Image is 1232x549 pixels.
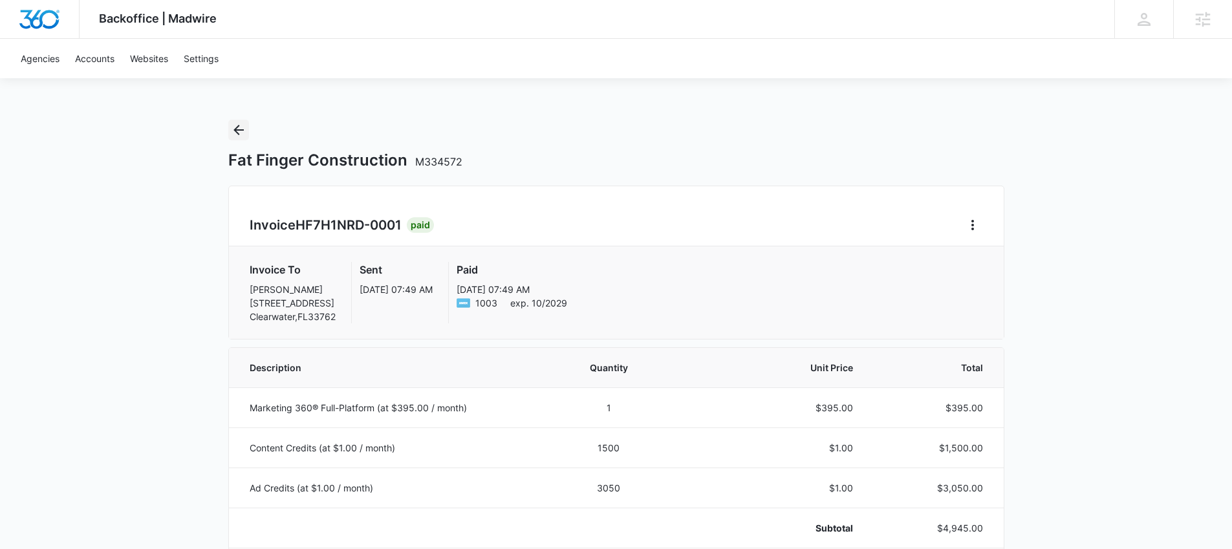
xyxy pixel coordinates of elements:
[250,262,336,277] h3: Invoice To
[250,283,336,323] p: [PERSON_NAME] [STREET_ADDRESS] Clearwater , FL 33762
[415,155,462,168] span: M334572
[296,217,402,233] span: HF7H1NRD-0001
[884,441,982,455] p: $1,500.00
[552,427,665,468] td: 1500
[250,215,407,235] h2: Invoice
[457,283,567,296] p: [DATE] 07:49 AM
[122,39,176,78] a: Websites
[681,521,854,535] p: Subtotal
[67,39,122,78] a: Accounts
[228,151,462,170] h1: Fat Finger Construction
[884,401,982,414] p: $395.00
[457,262,567,277] h3: Paid
[360,262,433,277] h3: Sent
[250,361,537,374] span: Description
[884,361,982,374] span: Total
[250,401,537,414] p: Marketing 360® Full-Platform (at $395.00 / month)
[681,401,854,414] p: $395.00
[681,481,854,495] p: $1.00
[568,361,650,374] span: Quantity
[510,296,567,310] span: exp. 10/2029
[884,521,982,535] p: $4,945.00
[475,296,497,310] span: American Express ending with
[99,12,217,25] span: Backoffice | Madwire
[13,39,67,78] a: Agencies
[884,481,982,495] p: $3,050.00
[176,39,226,78] a: Settings
[681,361,854,374] span: Unit Price
[250,441,537,455] p: Content Credits (at $1.00 / month)
[250,481,537,495] p: Ad Credits (at $1.00 / month)
[552,387,665,427] td: 1
[962,215,983,235] button: Home
[228,120,249,140] button: Back
[681,441,854,455] p: $1.00
[552,468,665,508] td: 3050
[360,283,433,296] p: [DATE] 07:49 AM
[407,217,434,233] div: Paid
